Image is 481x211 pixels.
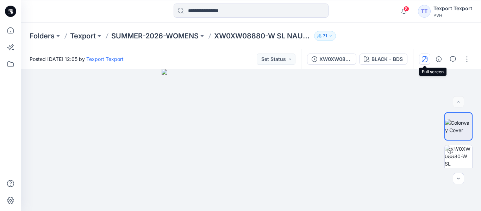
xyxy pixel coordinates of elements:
img: Colorway Cover [445,119,472,134]
img: eyJhbGciOiJIUzI1NiIsImtpZCI6IjAiLCJzbHQiOiJzZXMiLCJ0eXAiOiJKV1QifQ.eyJkYXRhIjp7InR5cGUiOiJzdG9yYW... [162,69,341,211]
span: 8 [404,6,409,12]
img: XW0XW08880-W SL NAUTICAL DB DRESS-V01 BLACK - BDS [445,145,472,173]
a: Texport Texport [86,56,124,62]
a: Texport [70,31,96,41]
a: SUMMER-2026-WOMENS [111,31,199,41]
div: TT [418,5,431,18]
p: XW0XW08880-W SL NAUTICAL DB DRESS-V01 [214,31,311,41]
p: 71 [323,32,327,40]
div: BLACK - BDS [371,55,403,63]
button: BLACK - BDS [359,54,407,65]
button: 71 [314,31,336,41]
button: XW0XW08880-W SL NAUTICAL DB DRESS-V01 [307,54,356,65]
div: Texport Texport [433,4,472,13]
button: Details [433,54,444,65]
div: XW0XW08880-W SL NAUTICAL DB DRESS-V01 [319,55,352,63]
a: Folders [30,31,55,41]
span: Posted [DATE] 12:05 by [30,55,124,63]
div: PVH [433,13,472,18]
